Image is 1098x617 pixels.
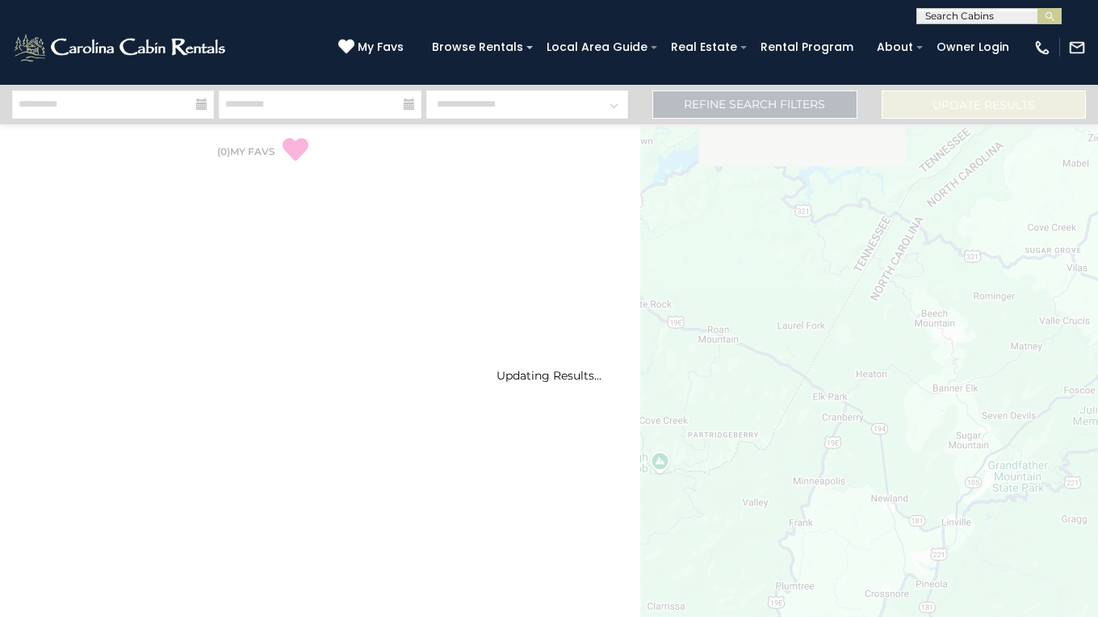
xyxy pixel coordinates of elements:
[1033,39,1051,57] img: phone-regular-white.png
[338,39,408,57] a: My Favs
[424,35,531,60] a: Browse Rentals
[869,35,921,60] a: About
[358,39,404,56] span: My Favs
[12,31,230,64] img: White-1-2.png
[1068,39,1086,57] img: mail-regular-white.png
[539,35,656,60] a: Local Area Guide
[663,35,745,60] a: Real Estate
[752,35,861,60] a: Rental Program
[928,35,1017,60] a: Owner Login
